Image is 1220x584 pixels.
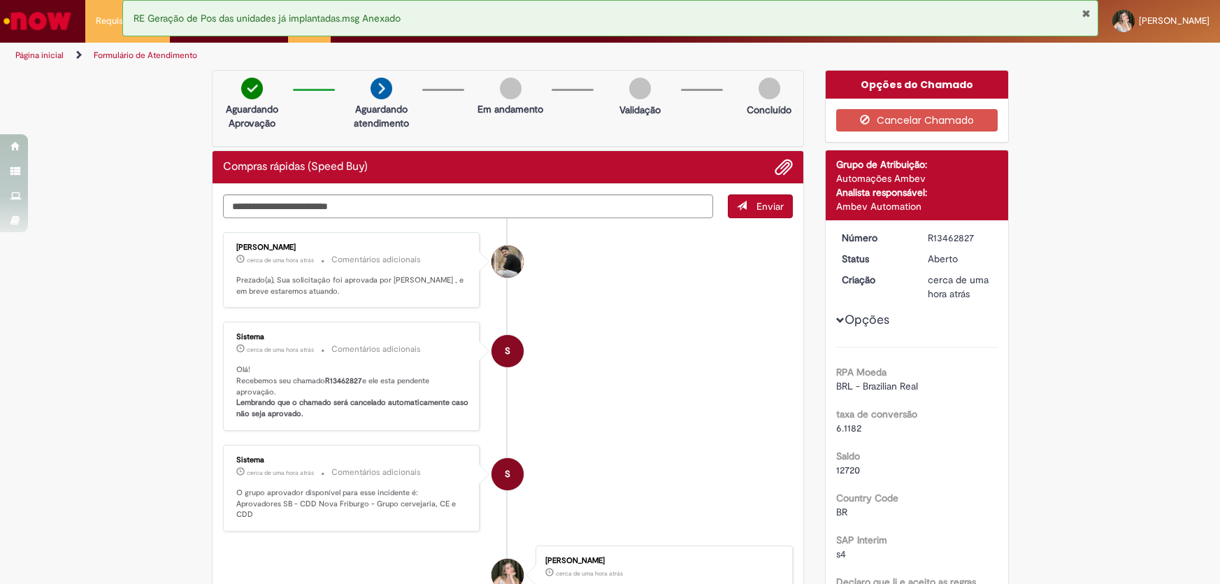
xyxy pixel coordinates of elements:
[96,14,145,28] span: Requisições
[331,343,421,355] small: Comentários adicionais
[928,231,993,245] div: R13462827
[836,506,847,518] span: BR
[218,102,286,130] p: Aguardando Aprovação
[836,450,860,462] b: Saldo
[247,256,314,264] time: 29/08/2025 14:57:22
[505,334,510,368] span: S
[500,78,522,99] img: img-circle-grey.png
[836,109,998,131] button: Cancelar Chamado
[236,487,469,520] p: O grupo aprovador disponível para esse incidente é: Aprovadores SB - CDD Nova Friburgo - Grupo ce...
[836,366,887,378] b: RPA Moeda
[325,376,362,386] b: R13462827
[491,458,524,490] div: System
[759,78,780,99] img: img-circle-grey.png
[836,171,998,185] div: Automações Ambev
[236,456,469,464] div: Sistema
[556,569,623,578] time: 29/08/2025 14:56:07
[236,333,469,341] div: Sistema
[836,548,846,560] span: s4
[831,273,917,287] dt: Criação
[247,346,314,354] time: 29/08/2025 14:56:23
[928,273,993,301] div: 29/08/2025 14:56:11
[928,273,989,300] time: 29/08/2025 14:56:11
[545,557,778,565] div: [PERSON_NAME]
[347,102,415,130] p: Aguardando atendimento
[728,194,793,218] button: Enviar
[747,103,791,117] p: Concluído
[836,408,917,420] b: taxa de conversão
[10,43,803,69] ul: Trilhas de página
[629,78,651,99] img: img-circle-grey.png
[478,102,543,116] p: Em andamento
[831,231,917,245] dt: Número
[836,422,861,434] span: 6.1182
[1,7,73,35] img: ServiceNow
[236,364,469,420] p: Olá! Recebemos seu chamado e ele esta pendente aprovação.
[619,103,661,117] p: Validação
[836,492,898,504] b: Country Code
[94,50,197,61] a: Formulário de Atendimento
[15,50,64,61] a: Página inicial
[1139,15,1210,27] span: [PERSON_NAME]
[134,12,401,24] span: RE Geração de Pos das unidades já implantadas.msg Anexado
[836,199,998,213] div: Ambev Automation
[505,457,510,491] span: S
[247,469,314,477] time: 29/08/2025 14:56:19
[247,469,314,477] span: cerca de uma hora atrás
[1082,8,1091,19] button: Fechar Notificação
[756,200,784,213] span: Enviar
[491,335,524,367] div: System
[826,71,1008,99] div: Opções do Chamado
[241,78,263,99] img: check-circle-green.png
[836,534,887,546] b: SAP Interim
[928,273,989,300] span: cerca de uma hora atrás
[556,569,623,578] span: cerca de uma hora atrás
[331,467,421,478] small: Comentários adicionais
[236,397,471,419] b: Lembrando que o chamado será cancelado automaticamente caso não seja aprovado.
[928,252,993,266] div: Aberto
[223,161,368,173] h2: Compras rápidas (Speed Buy) Histórico de tíquete
[775,158,793,176] button: Adicionar anexos
[247,346,314,354] span: cerca de uma hora atrás
[836,464,860,476] span: 12720
[836,380,918,392] span: BRL - Brazilian Real
[371,78,392,99] img: arrow-next.png
[836,157,998,171] div: Grupo de Atribuição:
[831,252,917,266] dt: Status
[331,254,421,266] small: Comentários adicionais
[236,275,469,297] p: Prezado(a), Sua solicitação foi aprovada por [PERSON_NAME] , e em breve estaremos atuando.
[247,256,314,264] span: cerca de uma hora atrás
[836,185,998,199] div: Analista responsável:
[223,194,714,218] textarea: Digite sua mensagem aqui...
[236,243,469,252] div: [PERSON_NAME]
[491,245,524,278] div: Marcelo Pereira Borges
